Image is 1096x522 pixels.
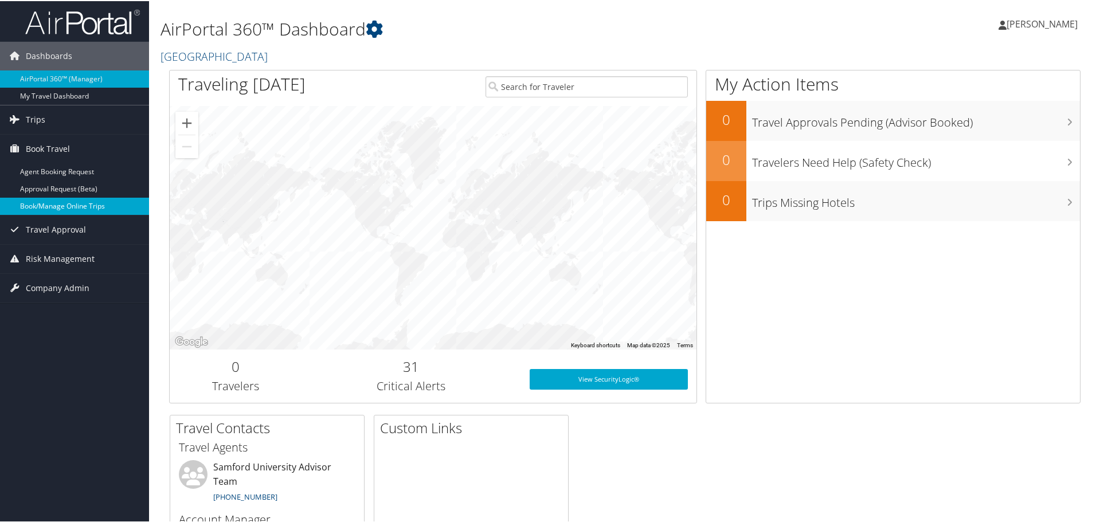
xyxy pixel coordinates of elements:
[25,7,140,34] img: airportal-logo.png
[706,180,1080,220] a: 0Trips Missing Hotels
[26,244,95,272] span: Risk Management
[530,368,688,388] a: View SecurityLogic®
[752,148,1080,170] h3: Travelers Need Help (Safety Check)
[752,108,1080,129] h3: Travel Approvals Pending (Advisor Booked)
[26,273,89,301] span: Company Admin
[178,71,306,95] h1: Traveling [DATE]
[706,71,1080,95] h1: My Action Items
[310,356,512,375] h2: 31
[627,341,670,347] span: Map data ©2025
[1007,17,1078,29] span: [PERSON_NAME]
[179,438,355,454] h3: Travel Agents
[178,377,293,393] h3: Travelers
[176,417,364,437] h2: Travel Contacts
[26,214,86,243] span: Travel Approval
[486,75,688,96] input: Search for Traveler
[175,134,198,157] button: Zoom out
[706,100,1080,140] a: 0Travel Approvals Pending (Advisor Booked)
[752,188,1080,210] h3: Trips Missing Hotels
[706,109,746,128] h2: 0
[26,134,70,162] span: Book Travel
[161,16,780,40] h1: AirPortal 360™ Dashboard
[213,490,277,501] a: [PHONE_NUMBER]
[380,417,568,437] h2: Custom Links
[706,149,746,168] h2: 0
[173,333,210,348] img: Google
[26,41,72,69] span: Dashboards
[706,189,746,209] h2: 0
[173,459,361,506] li: Samford University Advisor Team
[26,104,45,133] span: Trips
[999,6,1089,40] a: [PERSON_NAME]
[571,340,620,348] button: Keyboard shortcuts
[178,356,293,375] h2: 0
[175,111,198,134] button: Zoom in
[310,377,512,393] h3: Critical Alerts
[173,333,210,348] a: Open this area in Google Maps (opens a new window)
[706,140,1080,180] a: 0Travelers Need Help (Safety Check)
[677,341,693,347] a: Terms (opens in new tab)
[161,48,271,63] a: [GEOGRAPHIC_DATA]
